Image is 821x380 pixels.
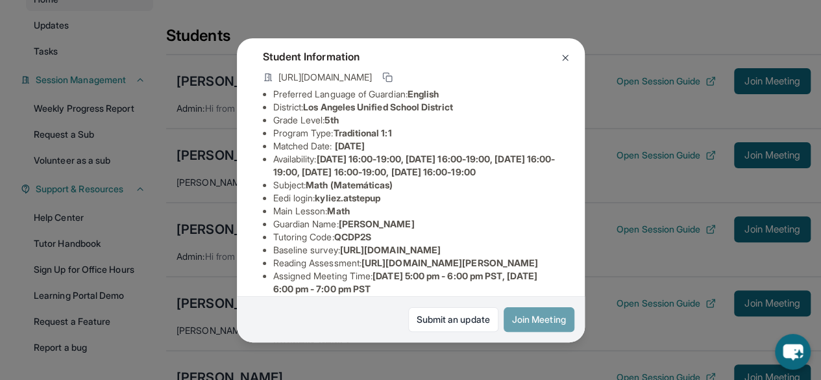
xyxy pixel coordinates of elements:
[339,218,415,229] span: [PERSON_NAME]
[263,49,559,64] h4: Student Information
[273,153,559,179] li: Availability:
[327,205,349,216] span: Math
[273,257,559,270] li: Reading Assessment :
[303,101,452,112] span: Los Angeles Unified School District
[273,270,537,294] span: [DATE] 5:00 pm - 6:00 pm PST, [DATE] 6:00 pm - 7:00 pm PST
[380,70,395,85] button: Copy link
[273,127,559,140] li: Program Type:
[408,88,439,99] span: English
[273,101,559,114] li: District:
[273,296,559,309] li: Temporary tutoring link :
[273,231,559,244] li: Tutoring Code :
[278,71,372,84] span: [URL][DOMAIN_NAME]
[273,140,559,153] li: Matched Date:
[408,307,498,332] a: Submit an update
[273,218,559,231] li: Guardian Name :
[273,205,559,218] li: Main Lesson :
[273,192,559,205] li: Eedi login :
[504,307,574,332] button: Join Meeting
[361,257,538,268] span: [URL][DOMAIN_NAME][PERSON_NAME]
[775,334,811,370] button: chat-button
[334,231,371,242] span: QCDP2S
[273,244,559,257] li: Baseline survey :
[315,192,380,203] span: kyliez.atstepup
[333,127,391,138] span: Traditional 1:1
[273,114,559,127] li: Grade Level:
[273,270,559,296] li: Assigned Meeting Time :
[273,153,556,177] span: [DATE] 16:00-19:00, [DATE] 16:00-19:00, [DATE] 16:00-19:00, [DATE] 16:00-19:00, [DATE] 16:00-19:00
[325,114,338,125] span: 5th
[273,88,559,101] li: Preferred Language of Guardian:
[335,140,365,151] span: [DATE]
[306,179,393,190] span: Math (Matemáticas)
[273,179,559,192] li: Subject :
[560,53,570,63] img: Close Icon
[340,244,441,255] span: [URL][DOMAIN_NAME]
